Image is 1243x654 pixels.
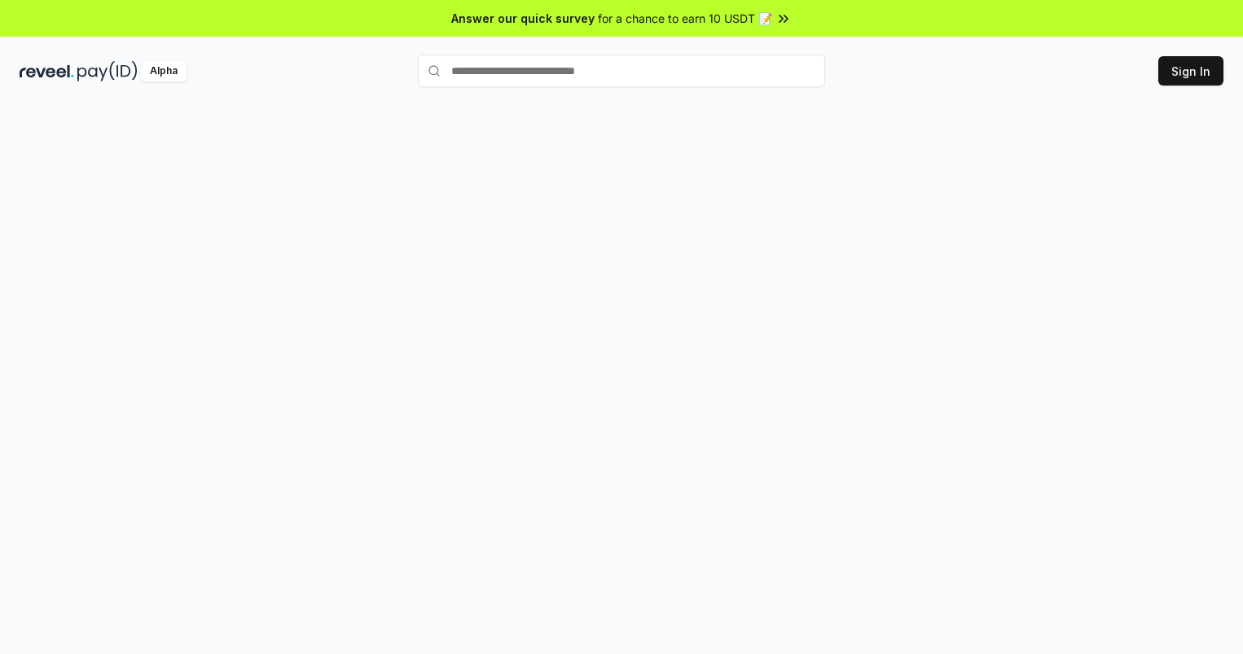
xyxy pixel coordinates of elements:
img: pay_id [77,61,138,81]
span: Answer our quick survey [451,10,595,27]
button: Sign In [1158,56,1223,86]
img: reveel_dark [20,61,74,81]
div: Alpha [141,61,187,81]
span: for a chance to earn 10 USDT 📝 [598,10,772,27]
